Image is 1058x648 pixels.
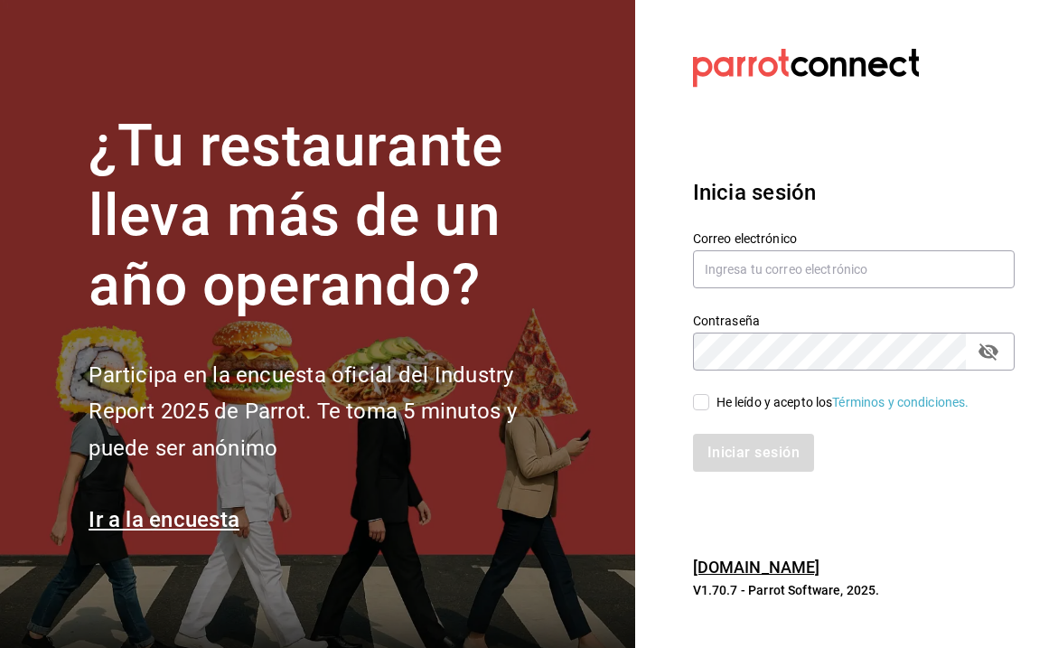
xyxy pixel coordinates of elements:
div: He leído y acepto los [716,393,969,412]
input: Ingresa tu correo electrónico [693,250,1015,288]
a: [DOMAIN_NAME] [693,558,820,577]
h2: Participa en la encuesta oficial del Industry Report 2025 de Parrot. Te toma 5 minutos y puede se... [89,357,576,467]
label: Contraseña [693,315,1015,327]
h3: Inicia sesión [693,176,1015,209]
label: Correo electrónico [693,232,1015,245]
button: passwordField [973,336,1004,367]
a: Ir a la encuesta [89,507,239,532]
p: V1.70.7 - Parrot Software, 2025. [693,581,1015,599]
a: Términos y condiciones. [832,395,969,409]
h1: ¿Tu restaurante lleva más de un año operando? [89,112,576,320]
